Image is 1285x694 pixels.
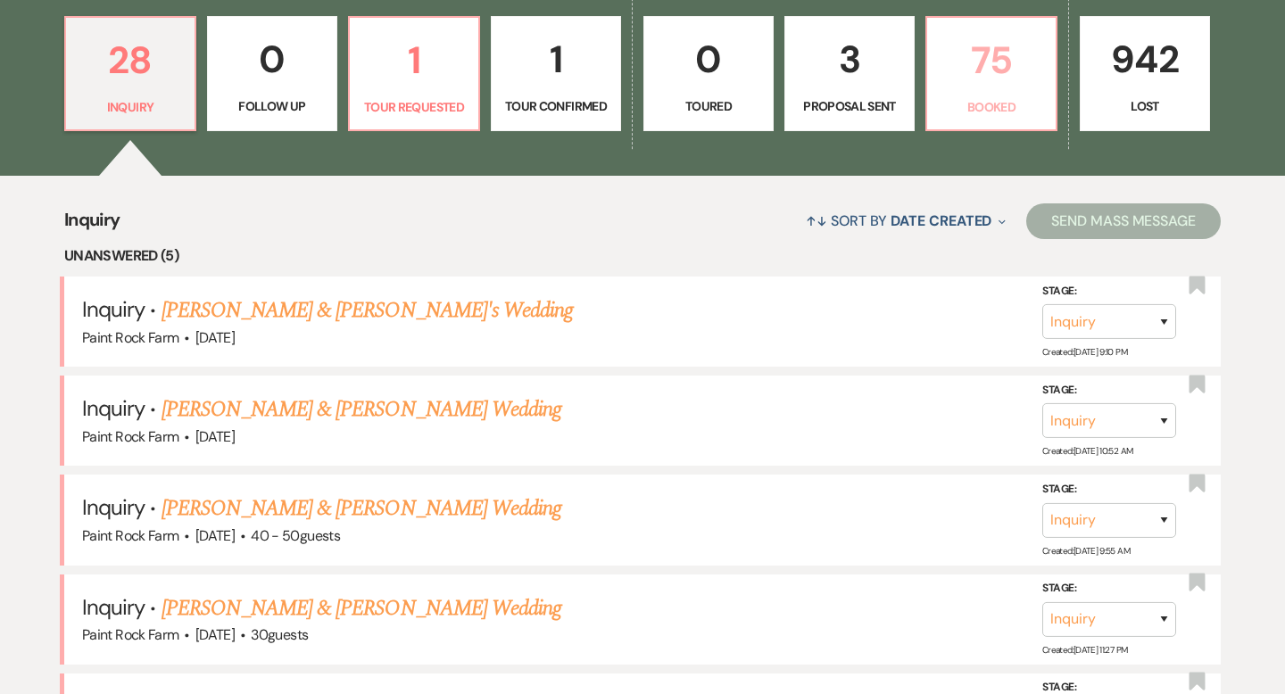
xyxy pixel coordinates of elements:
[796,29,903,89] p: 3
[655,29,762,89] p: 0
[1042,644,1127,656] span: Created: [DATE] 11:27 PM
[162,393,561,425] a: [PERSON_NAME] & [PERSON_NAME] Wedding
[361,97,468,117] p: Tour Requested
[1042,545,1130,557] span: Created: [DATE] 9:55 AM
[207,16,337,132] a: 0Follow Up
[796,96,903,116] p: Proposal Sent
[82,493,145,521] span: Inquiry
[799,197,1013,244] button: Sort By Date Created
[784,16,915,132] a: 3Proposal Sent
[938,30,1045,90] p: 75
[82,625,178,644] span: Paint Rock Farm
[219,96,326,116] p: Follow Up
[162,492,561,525] a: [PERSON_NAME] & [PERSON_NAME] Wedding
[806,211,827,230] span: ↑↓
[1042,282,1176,302] label: Stage:
[82,328,178,347] span: Paint Rock Farm
[1091,29,1198,89] p: 942
[64,16,196,132] a: 28Inquiry
[891,211,991,230] span: Date Created
[1042,579,1176,599] label: Stage:
[162,592,561,624] a: [PERSON_NAME] & [PERSON_NAME] Wedding
[643,16,774,132] a: 0Toured
[251,625,308,644] span: 30 guests
[925,16,1057,132] a: 75Booked
[938,97,1045,117] p: Booked
[1091,96,1198,116] p: Lost
[82,593,145,621] span: Inquiry
[1042,480,1176,500] label: Stage:
[1042,445,1132,457] span: Created: [DATE] 10:52 AM
[1080,16,1210,132] a: 942Lost
[491,16,621,132] a: 1Tour Confirmed
[64,206,120,244] span: Inquiry
[195,427,235,446] span: [DATE]
[195,625,235,644] span: [DATE]
[361,30,468,90] p: 1
[82,394,145,422] span: Inquiry
[82,427,178,446] span: Paint Rock Farm
[77,97,184,117] p: Inquiry
[162,294,574,326] a: [PERSON_NAME] & [PERSON_NAME]'s Wedding
[1042,381,1176,401] label: Stage:
[1042,346,1127,358] span: Created: [DATE] 9:10 PM
[1026,203,1221,239] button: Send Mass Message
[82,526,178,545] span: Paint Rock Farm
[251,526,340,545] span: 40 - 50 guests
[195,328,235,347] span: [DATE]
[77,30,184,90] p: 28
[502,96,609,116] p: Tour Confirmed
[348,16,480,132] a: 1Tour Requested
[82,295,145,323] span: Inquiry
[655,96,762,116] p: Toured
[64,244,1221,268] li: Unanswered (5)
[219,29,326,89] p: 0
[195,526,235,545] span: [DATE]
[502,29,609,89] p: 1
